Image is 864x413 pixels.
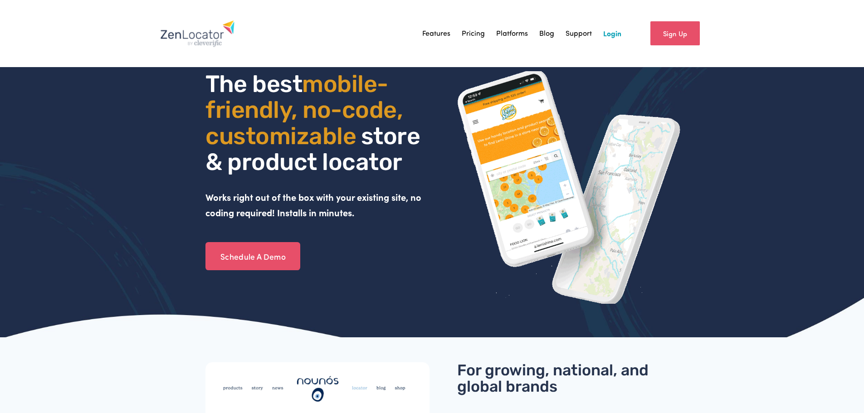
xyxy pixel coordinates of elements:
a: Schedule A Demo [205,242,300,270]
a: Sign Up [650,21,700,45]
a: Features [422,27,450,40]
strong: Works right out of the box with your existing site, no coding required! Installs in minutes. [205,191,424,219]
img: ZenLocator phone mockup gif [457,71,681,304]
img: Zenlocator [160,20,235,47]
a: Support [566,27,592,40]
a: Login [603,27,621,40]
span: store & product locator [205,122,425,176]
span: The best [205,70,302,98]
a: Pricing [462,27,485,40]
a: Blog [539,27,554,40]
span: For growing, national, and global brands [457,361,652,396]
a: Platforms [496,27,528,40]
span: mobile- friendly, no-code, customizable [205,70,408,150]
